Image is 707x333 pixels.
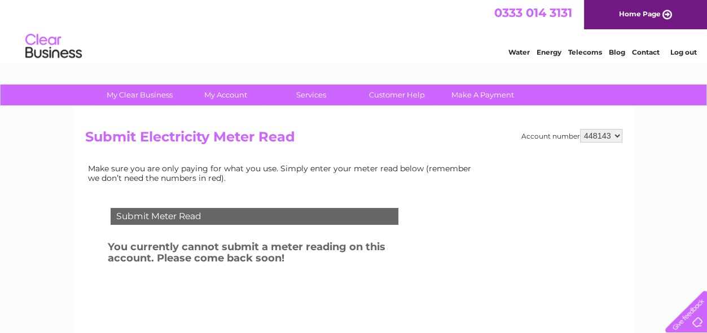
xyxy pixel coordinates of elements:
[85,129,622,150] h2: Submit Electricity Meter Read
[108,239,428,270] h3: You currently cannot submit a meter reading on this account. Please come back soon!
[508,48,530,56] a: Water
[93,85,186,105] a: My Clear Business
[111,208,398,225] div: Submit Meter Read
[609,48,625,56] a: Blog
[670,48,696,56] a: Log out
[632,48,660,56] a: Contact
[494,6,572,20] a: 0333 014 3131
[25,29,82,64] img: logo.png
[521,129,622,143] div: Account number
[350,85,443,105] a: Customer Help
[85,161,480,185] td: Make sure you are only paying for what you use. Simply enter your meter read below (remember we d...
[265,85,358,105] a: Services
[87,6,621,55] div: Clear Business is a trading name of Verastar Limited (registered in [GEOGRAPHIC_DATA] No. 3667643...
[537,48,561,56] a: Energy
[568,48,602,56] a: Telecoms
[436,85,529,105] a: Make A Payment
[179,85,272,105] a: My Account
